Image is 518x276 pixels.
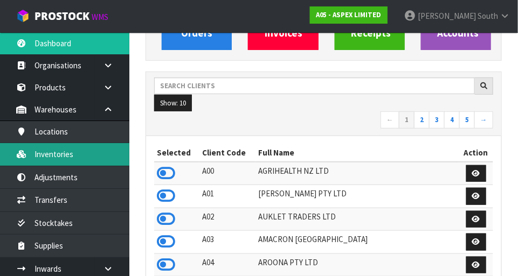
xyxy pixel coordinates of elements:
[256,208,459,231] td: AUKLET TRADERS LTD
[310,6,388,24] a: A05 - ASPEX LIMITED
[381,111,399,129] a: ←
[429,111,445,129] a: 3
[199,162,256,185] td: A00
[199,144,256,161] th: Client Code
[399,111,415,129] a: 1
[256,144,459,161] th: Full Name
[444,111,460,129] a: 4
[316,10,382,19] strong: A05 - ASPEX LIMITED
[154,77,475,94] input: Search clients
[199,231,256,254] td: A03
[16,9,30,23] img: cube-alt.png
[256,162,459,185] td: AGRIHEALTH NZ LTD
[459,111,475,129] a: 5
[92,12,108,22] small: WMS
[154,144,199,161] th: Selected
[474,111,493,129] a: →
[459,144,493,161] th: Action
[154,111,493,130] nav: Page navigation
[154,95,192,112] button: Show: 10
[199,208,256,231] td: A02
[256,231,459,254] td: AMACRON [GEOGRAPHIC_DATA]
[414,111,430,129] a: 2
[256,185,459,208] td: [PERSON_NAME] PTY LTD
[34,9,89,23] span: ProStock
[418,11,476,21] span: [PERSON_NAME]
[199,185,256,208] td: A01
[478,11,498,21] span: South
